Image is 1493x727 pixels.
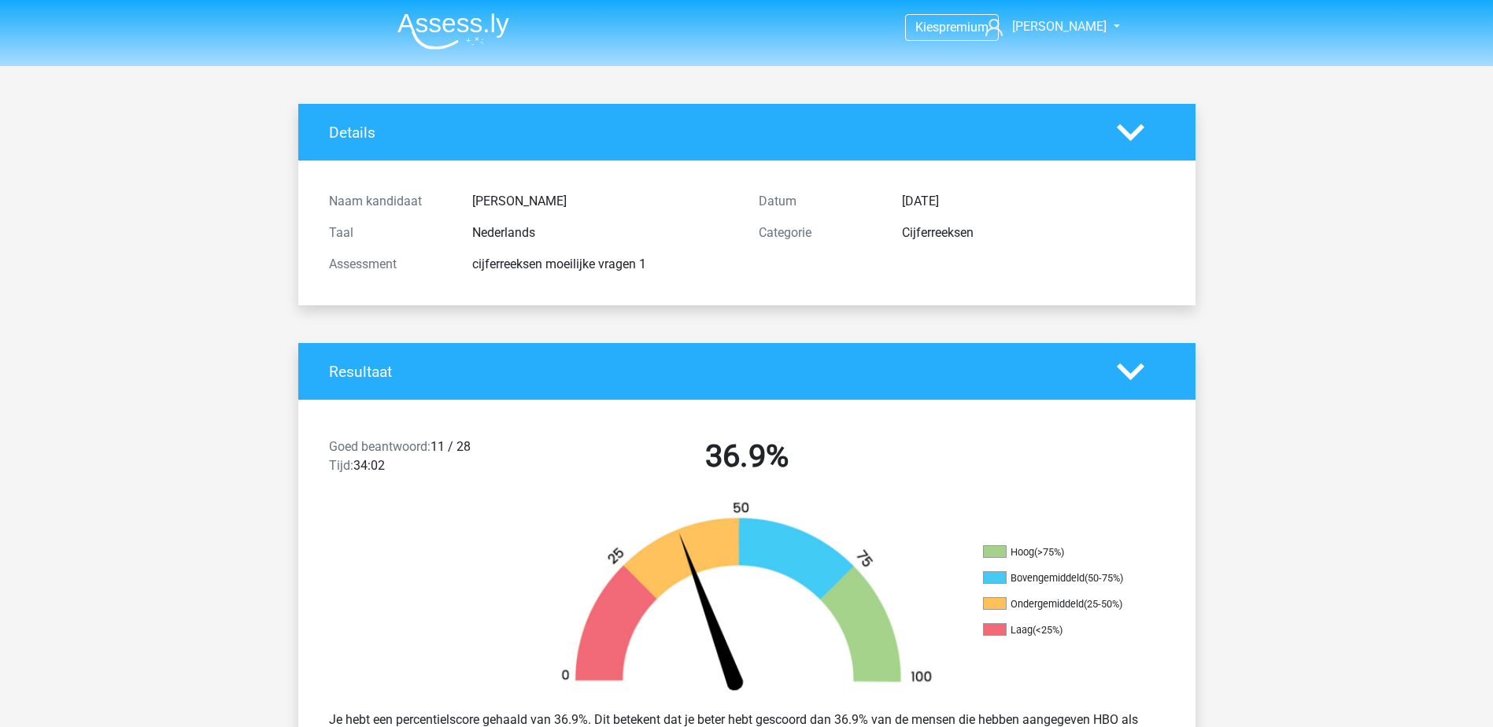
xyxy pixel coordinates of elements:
[397,13,509,50] img: Assessly
[979,17,1108,36] a: [PERSON_NAME]
[329,124,1093,142] h4: Details
[460,255,747,274] div: cijferreeksen moeilijke vragen 1
[747,192,890,211] div: Datum
[1085,572,1123,584] div: (50-75%)
[534,500,959,698] img: 37.6954ec9c0e6e.png
[1034,546,1064,558] div: (>75%)
[460,192,747,211] div: [PERSON_NAME]
[939,20,989,35] span: premium
[317,223,460,242] div: Taal
[317,255,460,274] div: Assessment
[983,571,1140,585] li: Bovengemiddeld
[317,437,532,482] div: 11 / 28 34:02
[329,363,1093,381] h4: Resultaat
[890,223,1177,242] div: Cijferreeksen
[1084,598,1122,610] div: (25-50%)
[329,458,353,473] span: Tijd:
[544,437,950,475] h2: 36.9%
[983,545,1140,559] li: Hoog
[317,192,460,211] div: Naam kandidaat
[460,223,747,242] div: Nederlands
[983,597,1140,611] li: Ondergemiddeld
[915,20,939,35] span: Kies
[906,17,998,38] a: Kiespremium
[747,223,890,242] div: Categorie
[983,623,1140,637] li: Laag
[329,439,431,454] span: Goed beantwoord:
[890,192,1177,211] div: [DATE]
[1033,624,1062,636] div: (<25%)
[1012,19,1107,34] span: [PERSON_NAME]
